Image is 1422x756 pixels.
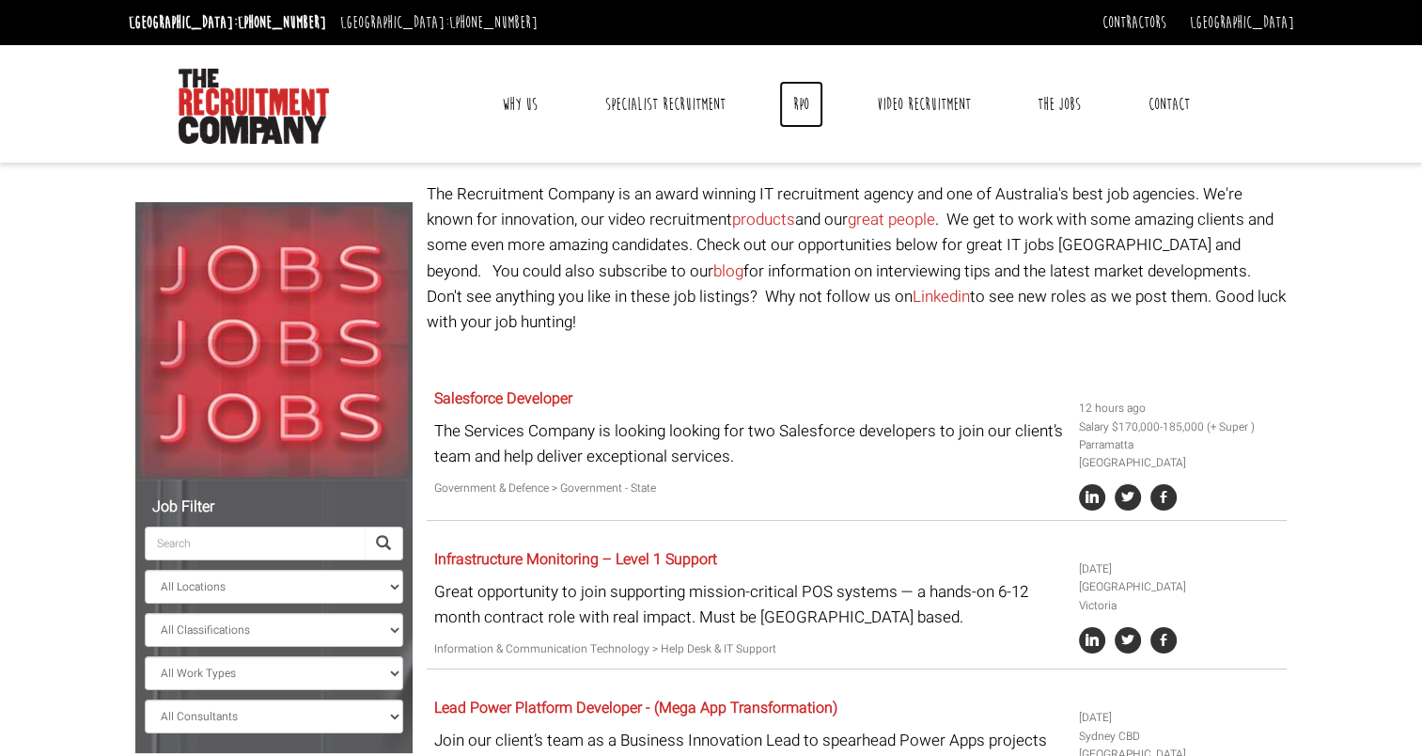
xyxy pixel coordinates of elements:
[779,81,823,128] a: RPO
[427,181,1287,335] p: The Recruitment Company is an award winning IT recruitment agency and one of Australia's best job...
[488,81,552,128] a: Why Us
[1102,12,1166,33] a: Contractors
[124,8,331,38] li: [GEOGRAPHIC_DATA]:
[434,548,717,571] a: Infrastructure Monitoring – Level 1 Support
[145,527,365,560] input: Search
[434,480,1065,497] p: Government & Defence > Government - State
[713,260,743,283] a: blog
[732,208,795,231] a: products
[434,697,837,719] a: Lead Power Platform Developer - (Mega App Transformation)
[1079,560,1280,578] li: [DATE]
[434,387,572,410] a: Salesforce Developer
[1079,578,1280,614] li: [GEOGRAPHIC_DATA] Victoria
[434,418,1065,469] p: The Services Company is looking looking for two Salesforce developers to join our client’s team a...
[913,285,970,308] a: Linkedin
[1079,400,1280,417] li: 12 hours ago
[135,202,413,480] img: Jobs, Jobs, Jobs
[1134,81,1204,128] a: Contact
[1079,709,1280,727] li: [DATE]
[179,69,329,144] img: The Recruitment Company
[1190,12,1294,33] a: [GEOGRAPHIC_DATA]
[1079,418,1280,436] li: Salary $170,000-185,000 (+ Super )
[238,12,326,33] a: [PHONE_NUMBER]
[434,640,1065,658] p: Information & Communication Technology > Help Desk & IT Support
[434,579,1065,630] p: Great opportunity to join supporting mission-critical POS systems — a hands-on 6-12 month contrac...
[336,8,542,38] li: [GEOGRAPHIC_DATA]:
[145,499,403,516] h5: Job Filter
[848,208,935,231] a: great people
[863,81,985,128] a: Video Recruitment
[449,12,538,33] a: [PHONE_NUMBER]
[1079,436,1280,472] li: Parramatta [GEOGRAPHIC_DATA]
[1024,81,1095,128] a: The Jobs
[591,81,740,128] a: Specialist Recruitment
